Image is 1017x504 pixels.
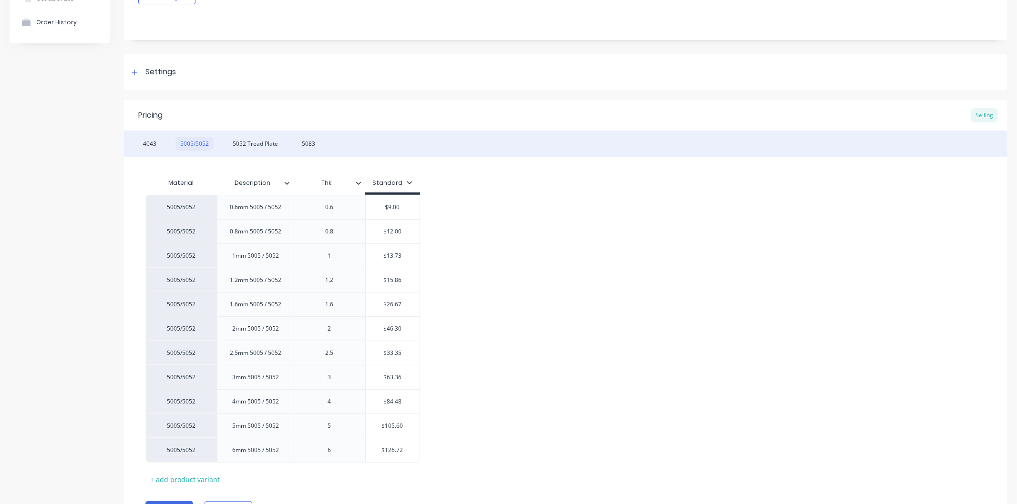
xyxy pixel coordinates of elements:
[145,243,420,268] div: 5005/50521mm 5005 / 50521$13.73
[145,173,217,192] div: Material
[36,19,77,26] div: Order History
[145,219,217,243] div: 5005/5052
[222,225,289,238] div: 0.8mm 5005 / 5052
[145,438,217,463] div: 5005/5052
[222,201,289,213] div: 0.6mm 5005 / 5052
[10,10,110,34] button: Order History
[145,243,217,268] div: 5005/5052
[306,298,353,311] div: 1.6
[225,323,287,335] div: 2mm 5005 / 5052
[366,390,420,413] div: $84.48
[225,420,287,432] div: 5mm 5005 / 5052
[366,317,420,341] div: $46.30
[225,395,287,408] div: 4mm 5005 / 5052
[306,323,353,335] div: 2
[145,195,217,219] div: 5005/5052
[145,66,176,78] div: Settings
[138,137,161,151] div: 4043
[145,365,420,389] div: 5005/50523mm 5005 / 50523$63.36
[306,420,353,432] div: 5
[366,220,420,243] div: $12.00
[971,108,998,122] div: Selling
[145,438,420,463] div: 5005/50526mm 5005 / 50526$126.72
[228,137,283,151] div: 5052 Tread Plate
[294,171,360,195] div: Thk
[145,316,217,341] div: 5005/5052
[297,137,320,151] div: 5083
[145,413,217,438] div: 5005/5052
[366,268,420,292] div: $15.86
[366,292,420,316] div: $26.67
[306,201,353,213] div: 0.6
[145,472,225,487] div: + add product variant
[222,274,289,286] div: 1.2mm 5005 / 5052
[222,347,289,359] div: 2.5mm 5005 / 5052
[366,195,420,219] div: $9.00
[306,395,353,408] div: 4
[145,389,420,413] div: 5005/50524mm 5005 / 50524$84.48
[366,341,420,365] div: $33.35
[225,371,287,383] div: 3mm 5005 / 5052
[306,347,353,359] div: 2.5
[225,250,287,262] div: 1mm 5005 / 5052
[217,173,294,192] div: Description
[145,268,420,292] div: 5005/50521.2mm 5005 / 50521.2$15.86
[145,292,420,316] div: 5005/50521.6mm 5005 / 50521.6$26.67
[366,438,420,462] div: $126.72
[145,413,420,438] div: 5005/50525mm 5005 / 50525$105.60
[145,292,217,316] div: 5005/5052
[145,341,217,365] div: 5005/5052
[145,341,420,365] div: 5005/50522.5mm 5005 / 50522.5$33.35
[217,171,288,195] div: Description
[373,179,412,187] div: Standard
[145,219,420,243] div: 5005/50520.8mm 5005 / 50520.8$12.00
[225,444,287,456] div: 6mm 5005 / 5052
[145,268,217,292] div: 5005/5052
[306,250,353,262] div: 1
[294,173,365,192] div: Thk
[145,195,420,219] div: 5005/50520.6mm 5005 / 50520.6$9.00
[366,244,420,268] div: $13.73
[306,274,353,286] div: 1.2
[175,137,214,151] div: 5005/5052
[222,298,289,311] div: 1.6mm 5005 / 5052
[138,110,163,121] div: Pricing
[145,389,217,413] div: 5005/5052
[306,444,353,456] div: 6
[306,371,353,383] div: 3
[366,414,420,438] div: $105.60
[306,225,353,238] div: 0.8
[366,365,420,389] div: $63.36
[145,365,217,389] div: 5005/5052
[145,316,420,341] div: 5005/50522mm 5005 / 50522$46.30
